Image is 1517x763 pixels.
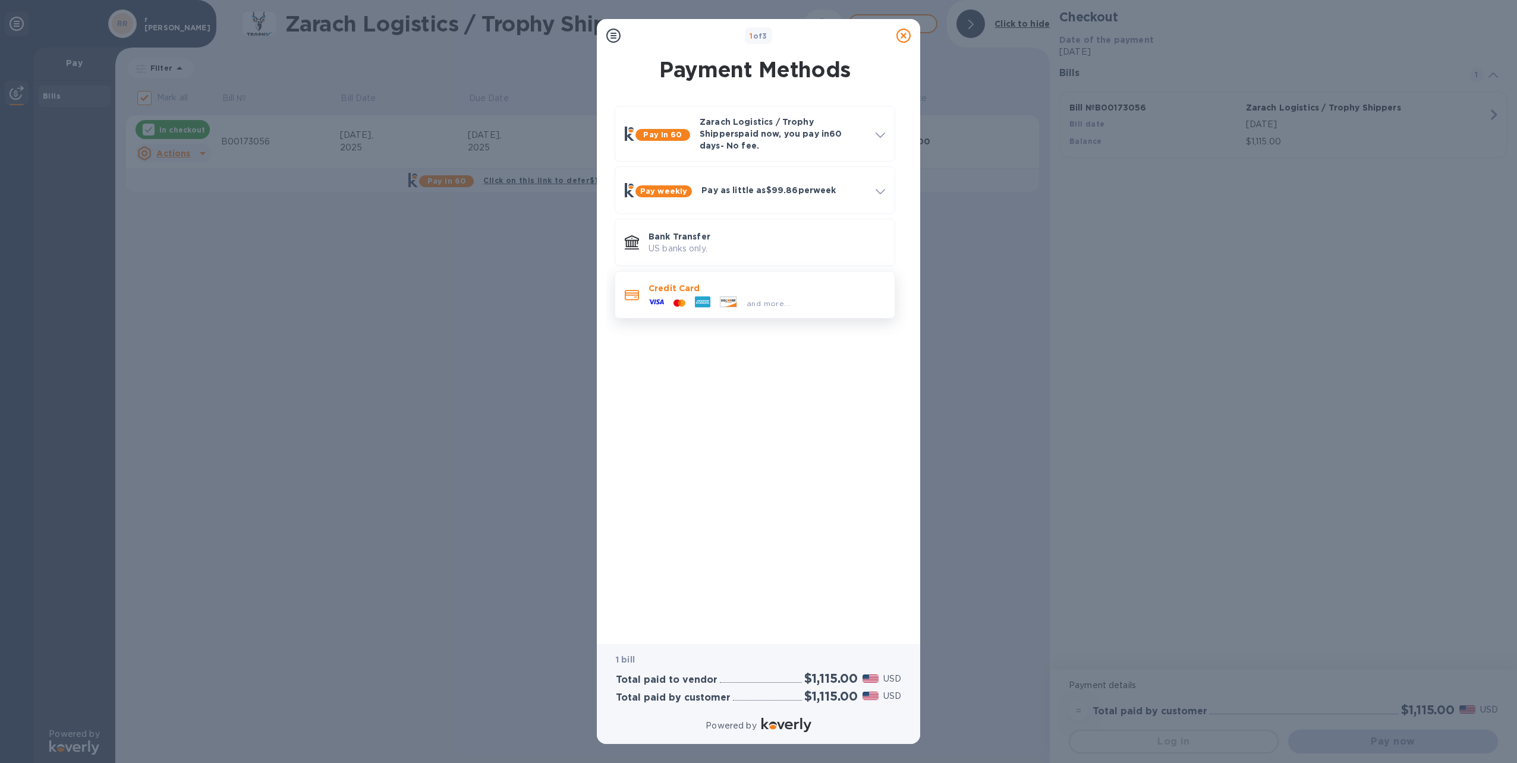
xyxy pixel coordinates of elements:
[706,720,756,732] p: Powered by
[649,242,885,255] p: US banks only.
[863,674,879,683] img: USD
[616,692,731,704] h3: Total paid by customer
[750,31,753,40] span: 1
[612,57,898,82] h1: Payment Methods
[750,31,767,40] b: of 3
[863,692,879,700] img: USD
[649,231,885,242] p: Bank Transfer
[804,689,858,704] h2: $1,115.00
[701,184,866,196] p: Pay as little as $99.86 per week
[649,282,885,294] p: Credit Card
[883,690,901,702] p: USD
[700,116,866,152] p: Zarach Logistics / Trophy Shippers paid now, you pay in 60 days - No fee.
[643,130,682,139] b: Pay in 60
[747,299,790,308] span: and more...
[640,187,687,196] b: Pay weekly
[761,718,811,732] img: Logo
[616,655,635,664] b: 1 bill
[804,671,858,686] h2: $1,115.00
[616,674,717,686] h3: Total paid to vendor
[883,673,901,685] p: USD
